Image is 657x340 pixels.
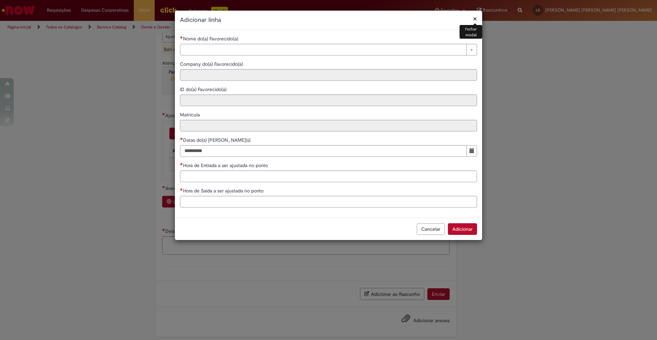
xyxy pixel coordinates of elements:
button: Adicionar [448,223,477,235]
button: Fechar modal [473,15,477,22]
div: Fechar modal [460,25,482,39]
input: Company do(a) Favorecido(a) [180,69,477,81]
input: Matrícula [180,120,477,131]
h2: Adicionar linha [180,16,477,25]
a: Limpar campo Nome do(a) Favorecido(a) [180,44,477,55]
button: Mostrar calendário para Datas do(s) Ajuste(s) [466,145,477,157]
input: ID do(a) Favorecido(a) [180,95,477,106]
span: Necessários [180,36,183,39]
span: Hora de Entrada a ser ajustada no ponto [183,162,269,168]
input: Datas do(s) Ajuste(s) [180,145,467,157]
span: Necessários [180,137,183,140]
span: Necessários [180,188,183,191]
span: Necessários - Nome do(a) Favorecido(a) [183,36,240,42]
span: Datas do(s) [PERSON_NAME](s) [183,137,252,143]
span: Hora de Saída a ser ajustada no ponto [183,188,265,194]
span: Somente leitura - Company do(a) Favorecido(a) [180,61,244,67]
span: Somente leitura - Matrícula [180,112,201,118]
button: Cancelar [417,223,445,235]
span: Necessários [180,163,183,165]
input: Hora de Entrada a ser ajustada no ponto [180,171,477,182]
input: Hora de Saída a ser ajustada no ponto [180,196,477,207]
span: Somente leitura - ID do(a) Favorecido(a) [180,86,228,92]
